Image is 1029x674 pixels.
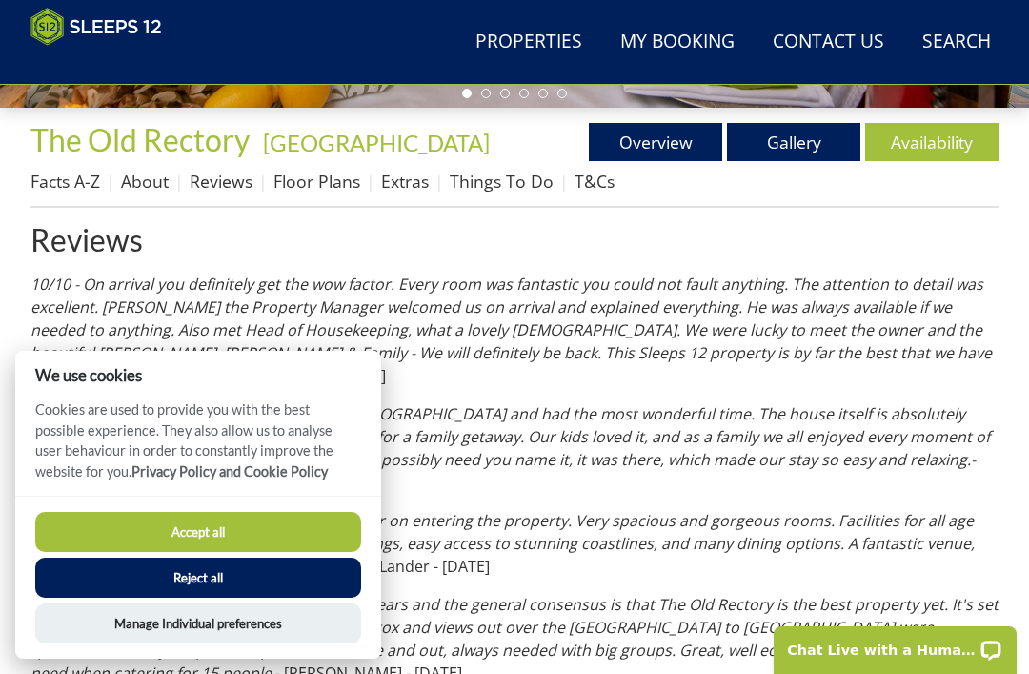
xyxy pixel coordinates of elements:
p: [PERSON_NAME] - [DATE] [30,402,999,494]
iframe: LiveChat chat widget [761,614,1029,674]
a: Extras [381,170,429,193]
a: Gallery [727,123,860,161]
p: - Lander - [DATE] [30,509,999,578]
p: - [PERSON_NAME] - [DATE] [30,273,999,387]
a: Things To Do [450,170,554,193]
em: [DATE] stayed at The [GEOGRAPHIC_DATA] in [GEOGRAPHIC_DATA] and had the most wonderful time. The ... [30,403,990,470]
a: Overview [589,123,722,161]
h2: We use cookies [15,366,381,384]
a: T&Cs [575,170,615,193]
a: About [121,170,169,193]
a: Properties [468,21,590,64]
a: Facts A-Z [30,170,100,193]
a: Search [915,21,999,64]
span: - [255,129,490,156]
a: Availability [865,123,999,161]
iframe: Customer reviews powered by Trustpilot [21,57,221,73]
button: Accept all [35,512,361,552]
a: Floor Plans [273,170,360,193]
button: Reject all [35,558,361,598]
a: The Old Rectory [30,121,255,158]
a: [GEOGRAPHIC_DATA] [263,129,490,156]
span: The Old Rectory [30,121,250,158]
em: 10/10 - The friendly welcome and the 'wow' factor on entering the property. Very spacious and gor... [30,510,975,577]
a: Reviews [30,223,999,256]
a: My Booking [613,21,742,64]
img: Sleeps 12 [30,8,162,46]
a: Reviews [190,170,252,193]
a: Privacy Policy and Cookie Policy [131,463,328,480]
p: Cookies are used to provide you with the best possible experience. They also allow us to analyse ... [15,399,381,496]
a: Contact Us [765,21,892,64]
button: Manage Individual preferences [35,603,361,643]
em: 10/10 - On arrival you definitely get the wow factor. Every room was fantastic you could not faul... [30,274,992,386]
